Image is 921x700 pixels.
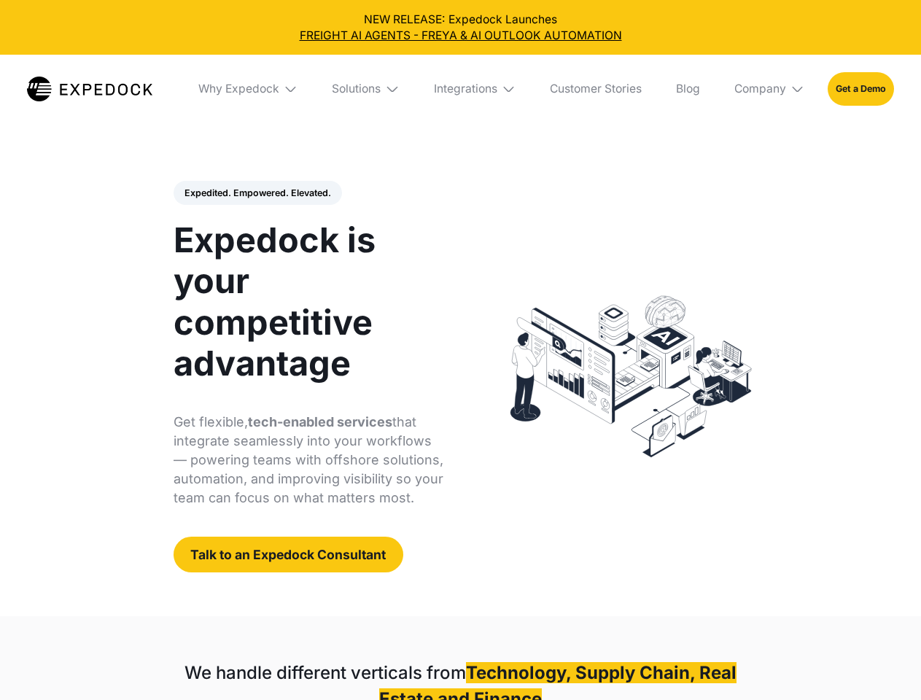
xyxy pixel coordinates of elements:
div: Solutions [321,55,411,123]
div: Integrations [422,55,527,123]
p: Get flexible, that integrate seamlessly into your workflows — powering teams with offshore soluti... [174,413,444,507]
a: Get a Demo [828,72,894,105]
strong: tech-enabled services [248,414,392,429]
h1: Expedock is your competitive advantage [174,219,444,384]
a: Talk to an Expedock Consultant [174,537,403,572]
a: Customer Stories [538,55,653,123]
div: Why Expedock [187,55,309,123]
strong: We handle different verticals from [184,662,466,683]
div: Company [734,82,786,96]
a: FREIGHT AI AGENTS - FREYA & AI OUTLOOK AUTOMATION [12,28,910,44]
iframe: Chat Widget [848,630,921,700]
div: Why Expedock [198,82,279,96]
div: NEW RELEASE: Expedock Launches [12,12,910,44]
div: Company [723,55,816,123]
div: Solutions [332,82,381,96]
div: Integrations [434,82,497,96]
a: Blog [664,55,711,123]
